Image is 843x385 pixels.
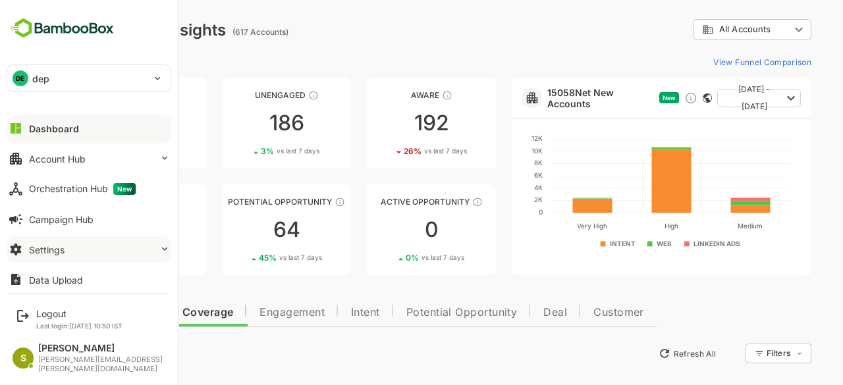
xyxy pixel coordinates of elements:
[45,307,187,318] span: Data Quality and Coverage
[7,115,171,141] button: Dashboard
[501,87,607,109] a: 15058Net New Accounts
[32,20,180,39] div: Dashboard Insights
[7,65,171,91] div: DEdep
[547,307,598,318] span: Customer
[13,70,28,86] div: DE
[177,78,306,168] a: UnengagedThese accounts have not shown enough engagement and need nurturing1863%vs last 7 days
[32,219,161,240] div: 93
[396,90,406,101] div: These accounts have just entered the buying cycle and need further nurturing
[215,146,273,156] div: 3 %
[38,343,165,354] div: [PERSON_NAME]
[662,51,765,72] button: View Funnel Comparison
[360,307,472,318] span: Potential Opportunity
[7,206,171,232] button: Campaign Hub
[177,113,306,134] div: 186
[360,253,418,263] div: 0 %
[721,348,744,358] div: Filters
[177,197,306,207] div: Potential Opportunity
[497,307,521,318] span: Deal
[117,90,128,101] div: These accounts have not been engaged with for a defined time period
[607,343,676,364] button: Refresh All
[375,253,418,263] span: vs last 7 days
[186,27,246,37] ag: (617 Accounts)
[231,146,273,156] span: vs last 7 days
[32,184,161,275] a: EngagedThese accounts are warm, further nurturing would qualify them to MQAs9382%vs last 7 days
[29,274,83,286] div: Data Upload
[321,184,450,275] a: Active OpportunityThese accounts have open opportunities which might be at any of the Sales Stage...
[177,219,306,240] div: 64
[71,146,128,156] div: 1 %
[305,307,334,318] span: Intent
[262,90,273,101] div: These accounts have not shown enough engagement and need nurturing
[647,17,765,43] div: All Accounts
[7,16,118,41] img: BambooboxFullLogoMark.5f36c76dfaba33ec1ec1367b70bb1252.svg
[29,244,65,255] div: Settings
[88,253,131,263] span: vs last 7 days
[177,184,306,275] a: Potential OpportunityThese accounts are MQAs and can be passed on to Inside Sales6445%vs last 7 days
[321,219,450,240] div: 0
[7,176,171,202] button: Orchestration HubNew
[213,253,276,263] div: 45 %
[38,355,165,373] div: [PERSON_NAME][EMAIL_ADDRESS][PERSON_NAME][DOMAIN_NAME]
[321,90,450,100] div: Aware
[68,253,131,263] div: 82 %
[321,197,450,207] div: Active Opportunity
[7,236,171,263] button: Settings
[488,195,497,203] text: 2K
[673,24,724,34] span: All Accounts
[656,24,744,36] div: All Accounts
[616,94,630,101] span: New
[638,91,651,105] div: Discover new ICP-fit accounts showing engagement — via intent surges, anonymous website visits, L...
[32,78,161,168] a: UnreachedThese accounts have not been engaged with for a defined time period821%vs last 7 days
[111,197,122,207] div: These accounts are warm, further nurturing would qualify them to MQAs
[321,113,450,134] div: 192
[358,146,421,156] div: 26 %
[85,146,128,156] span: vs last 7 days
[378,146,421,156] span: vs last 7 days
[488,171,497,179] text: 6K
[485,147,497,155] text: 10K
[32,197,161,207] div: Engaged
[213,307,279,318] span: Engagement
[32,90,161,100] div: Unreached
[29,214,94,225] div: Campaign Hub
[657,93,666,103] div: This card does not support filter and segments
[485,134,497,142] text: 12K
[692,222,717,230] text: Medium
[13,347,34,369] div: S
[32,113,161,134] div: 82
[618,222,632,230] text: High
[29,123,79,134] div: Dashboard
[32,342,128,365] button: New Insights
[113,183,136,195] span: New
[493,208,497,216] text: 0
[488,184,497,192] text: 4K
[719,342,765,365] div: Filters
[177,90,306,100] div: Unengaged
[233,253,276,263] span: vs last 7 days
[671,89,755,107] button: [DATE] - [DATE]
[36,322,122,330] p: Last login: [DATE] 10:50 IST
[36,308,122,319] div: Logout
[288,197,299,207] div: These accounts are MQAs and can be passed on to Inside Sales
[426,197,437,207] div: These accounts have open opportunities which might be at any of the Sales Stages
[682,81,735,115] span: [DATE] - [DATE]
[29,153,86,165] div: Account Hub
[7,267,171,293] button: Data Upload
[29,183,136,195] div: Orchestration Hub
[531,222,561,230] text: Very High
[321,78,450,168] a: AwareThese accounts have just entered the buying cycle and need further nurturing19226%vs last 7 ...
[7,145,171,172] button: Account Hub
[488,159,497,167] text: 8K
[32,72,49,86] p: dep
